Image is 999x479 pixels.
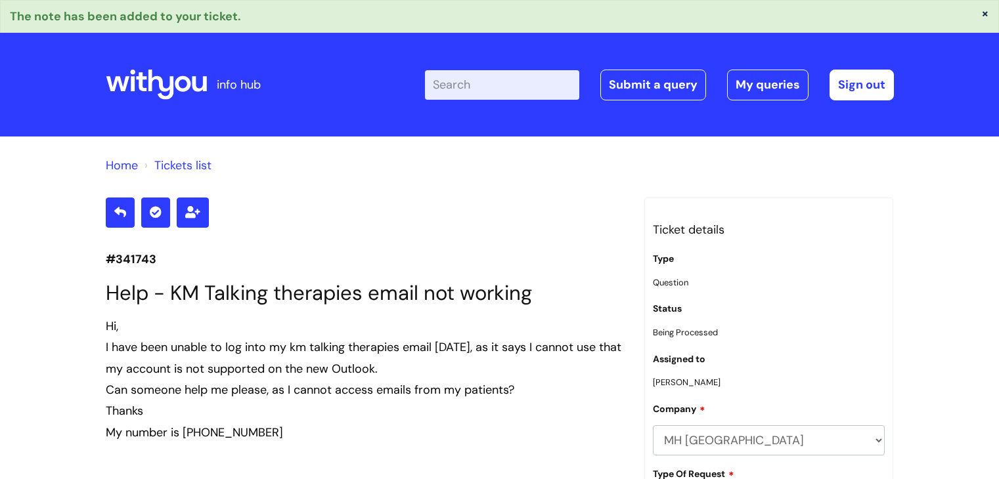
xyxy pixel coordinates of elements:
p: Being Processed [653,325,885,340]
li: Solution home [106,155,138,176]
p: Question [653,275,885,290]
a: Sign out [830,70,894,100]
p: #341743 [106,249,625,270]
input: Search [425,70,579,99]
label: Type [653,253,674,264]
h3: Ticket details [653,219,885,240]
a: My queries [727,70,809,100]
div: | - [425,70,894,100]
a: Submit a query [600,70,706,100]
div: My number is [PHONE_NUMBER] [106,422,625,443]
a: Tickets list [154,157,211,173]
a: Home [106,157,138,173]
p: info hub [217,74,261,95]
div: I have been unable to log into my km talking therapies email [DATE], as it says I cannot use that... [106,337,625,379]
p: [PERSON_NAME] [653,375,885,390]
li: Tickets list [141,155,211,176]
label: Assigned to [653,354,705,365]
div: Can someone help me please, as I cannot access emails from my patients? [106,379,625,400]
div: Hi, [106,316,625,337]
label: Company [653,402,705,415]
label: Status [653,303,682,314]
div: Thanks [106,400,625,421]
h1: Help - KM Talking therapies email not working [106,281,625,305]
button: × [981,7,989,19]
